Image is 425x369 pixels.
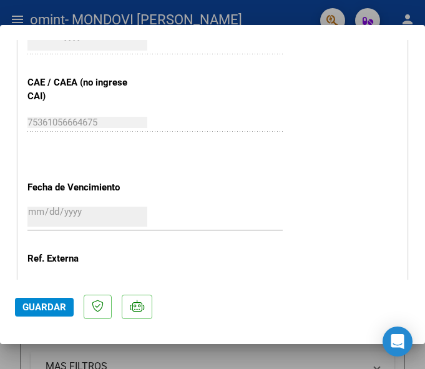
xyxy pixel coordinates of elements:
div: Open Intercom Messenger [383,327,413,357]
p: Ref. Externa [27,252,139,266]
button: Guardar [15,298,74,317]
p: CAE / CAEA (no ingrese CAI) [27,76,139,104]
p: Fecha de Vencimiento [27,180,139,195]
span: Guardar [22,302,66,313]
